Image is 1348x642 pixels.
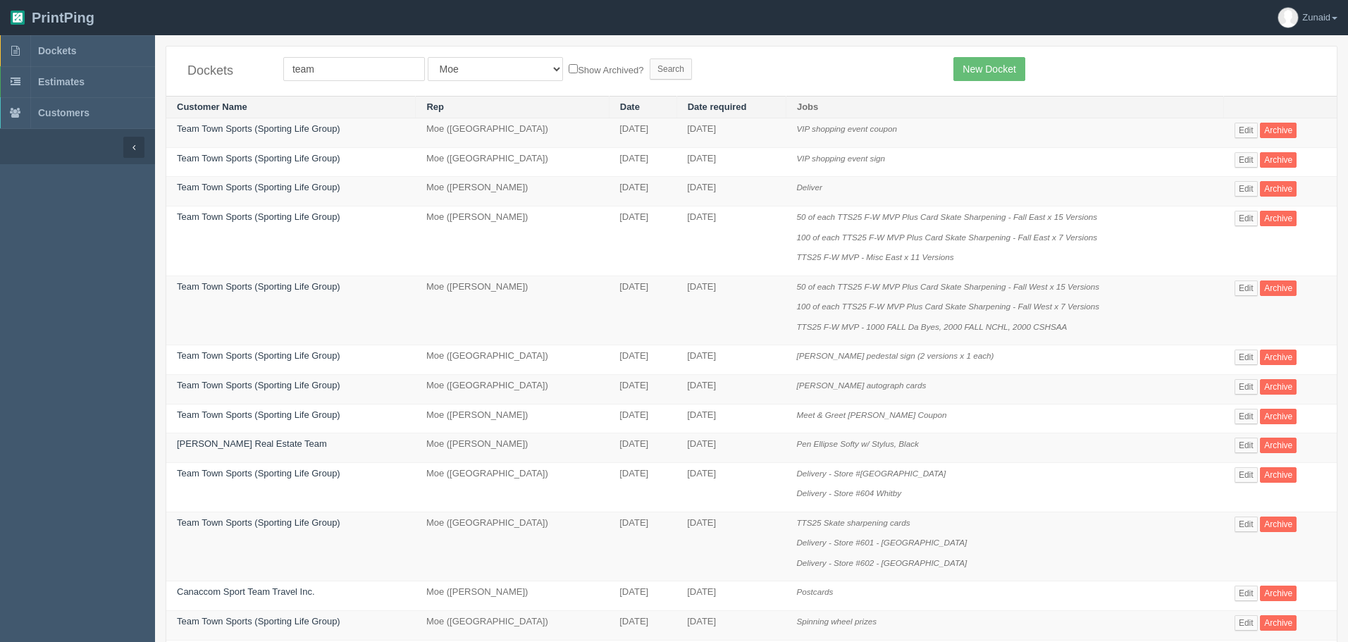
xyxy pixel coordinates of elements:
a: Team Town Sports (Sporting Life Group) [177,182,340,192]
td: [DATE] [609,404,676,433]
td: Moe ([GEOGRAPHIC_DATA]) [416,147,609,177]
td: Moe ([PERSON_NAME]) [416,581,609,611]
a: Edit [1235,152,1258,168]
td: [DATE] [609,206,676,276]
i: 100 of each TTS25 F-W MVP Plus Card Skate Sharpening - Fall West x 7 Versions [796,302,1099,311]
a: Date [620,101,640,112]
a: Edit [1235,409,1258,424]
td: Moe ([GEOGRAPHIC_DATA]) [416,611,609,641]
td: [DATE] [676,581,786,611]
td: [DATE] [676,512,786,581]
td: [DATE] [676,118,786,148]
td: [DATE] [609,276,676,345]
td: Moe ([GEOGRAPHIC_DATA]) [416,512,609,581]
a: New Docket [953,57,1025,81]
a: Rep [426,101,444,112]
td: [DATE] [609,611,676,641]
td: [DATE] [609,512,676,581]
a: Edit [1235,615,1258,631]
a: Edit [1235,517,1258,532]
td: [DATE] [609,177,676,206]
a: Edit [1235,438,1258,453]
td: [DATE] [676,177,786,206]
a: Edit [1235,586,1258,601]
a: Team Town Sports (Sporting Life Group) [177,211,340,222]
a: Archive [1260,409,1297,424]
td: [DATE] [609,374,676,404]
span: Customers [38,107,89,118]
a: Edit [1235,280,1258,296]
a: Canaccom Sport Team Travel Inc. [177,586,315,597]
i: Delivery - Store #601 - [GEOGRAPHIC_DATA] [796,538,967,547]
a: Archive [1260,467,1297,483]
td: [DATE] [676,345,786,375]
i: TTS25 F-W MVP - 1000 FALL Da Byes, 2000 FALL NCHL, 2000 CSHSAA [796,322,1067,331]
span: Dockets [38,45,76,56]
h4: Dockets [187,64,262,78]
td: Moe ([GEOGRAPHIC_DATA]) [416,374,609,404]
a: Archive [1260,211,1297,226]
i: VIP shopping event sign [796,154,885,163]
td: [DATE] [676,276,786,345]
a: Team Town Sports (Sporting Life Group) [177,153,340,163]
a: Team Town Sports (Sporting Life Group) [177,380,340,390]
i: TTS25 Skate sharpening cards [796,518,910,527]
a: Archive [1260,181,1297,197]
td: Moe ([PERSON_NAME]) [416,433,609,463]
td: [DATE] [609,462,676,512]
td: Moe ([GEOGRAPHIC_DATA]) [416,345,609,375]
i: Delivery - Store #602 - [GEOGRAPHIC_DATA] [796,558,967,567]
a: Edit [1235,467,1258,483]
i: VIP shopping event coupon [796,124,897,133]
img: logo-3e63b451c926e2ac314895c53de4908e5d424f24456219fb08d385ab2e579770.png [11,11,25,25]
input: Customer Name [283,57,425,81]
i: Delivery - Store #604 Whitby [796,488,901,498]
a: Edit [1235,350,1258,365]
a: Edit [1235,379,1258,395]
i: Spinning wheel prizes [796,617,877,626]
a: Team Town Sports (Sporting Life Group) [177,468,340,479]
td: Moe ([GEOGRAPHIC_DATA]) [416,118,609,148]
a: Archive [1260,615,1297,631]
a: Archive [1260,280,1297,296]
a: Archive [1260,123,1297,138]
td: Moe ([PERSON_NAME]) [416,404,609,433]
a: Team Town Sports (Sporting Life Group) [177,123,340,134]
i: Pen Ellipse Softy w/ Stylus, Black [796,439,918,448]
td: [DATE] [676,374,786,404]
i: [PERSON_NAME] autograph cards [796,381,926,390]
td: [DATE] [609,433,676,463]
a: Team Town Sports (Sporting Life Group) [177,616,340,626]
span: Estimates [38,76,85,87]
td: [DATE] [676,147,786,177]
a: Archive [1260,350,1297,365]
a: [PERSON_NAME] Real Estate Team [177,438,327,449]
td: [DATE] [676,404,786,433]
a: Edit [1235,211,1258,226]
input: Show Archived? [569,64,578,73]
td: [DATE] [676,611,786,641]
a: Edit [1235,123,1258,138]
td: [DATE] [676,433,786,463]
i: 50 of each TTS25 F-W MVP Plus Card Skate Sharpening - Fall West x 15 Versions [796,282,1099,291]
img: avatar_default-7531ab5dedf162e01f1e0bb0964e6a185e93c5c22dfe317fb01d7f8cd2b1632c.jpg [1278,8,1298,27]
a: Team Town Sports (Sporting Life Group) [177,350,340,361]
td: Moe ([PERSON_NAME]) [416,206,609,276]
a: Archive [1260,152,1297,168]
a: Team Town Sports (Sporting Life Group) [177,409,340,420]
td: [DATE] [609,581,676,611]
a: Archive [1260,586,1297,601]
a: Edit [1235,181,1258,197]
td: [DATE] [609,147,676,177]
a: Archive [1260,517,1297,532]
td: [DATE] [676,462,786,512]
i: [PERSON_NAME] pedestal sign (2 versions x 1 each) [796,351,994,360]
i: TTS25 F-W MVP - Misc East x 11 Versions [796,252,953,261]
a: Date required [688,101,747,112]
i: Postcards [796,587,833,596]
i: 100 of each TTS25 F-W MVP Plus Card Skate Sharpening - Fall East x 7 Versions [796,233,1097,242]
th: Jobs [786,96,1224,118]
a: Customer Name [177,101,247,112]
a: Team Town Sports (Sporting Life Group) [177,281,340,292]
a: Team Town Sports (Sporting Life Group) [177,517,340,528]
